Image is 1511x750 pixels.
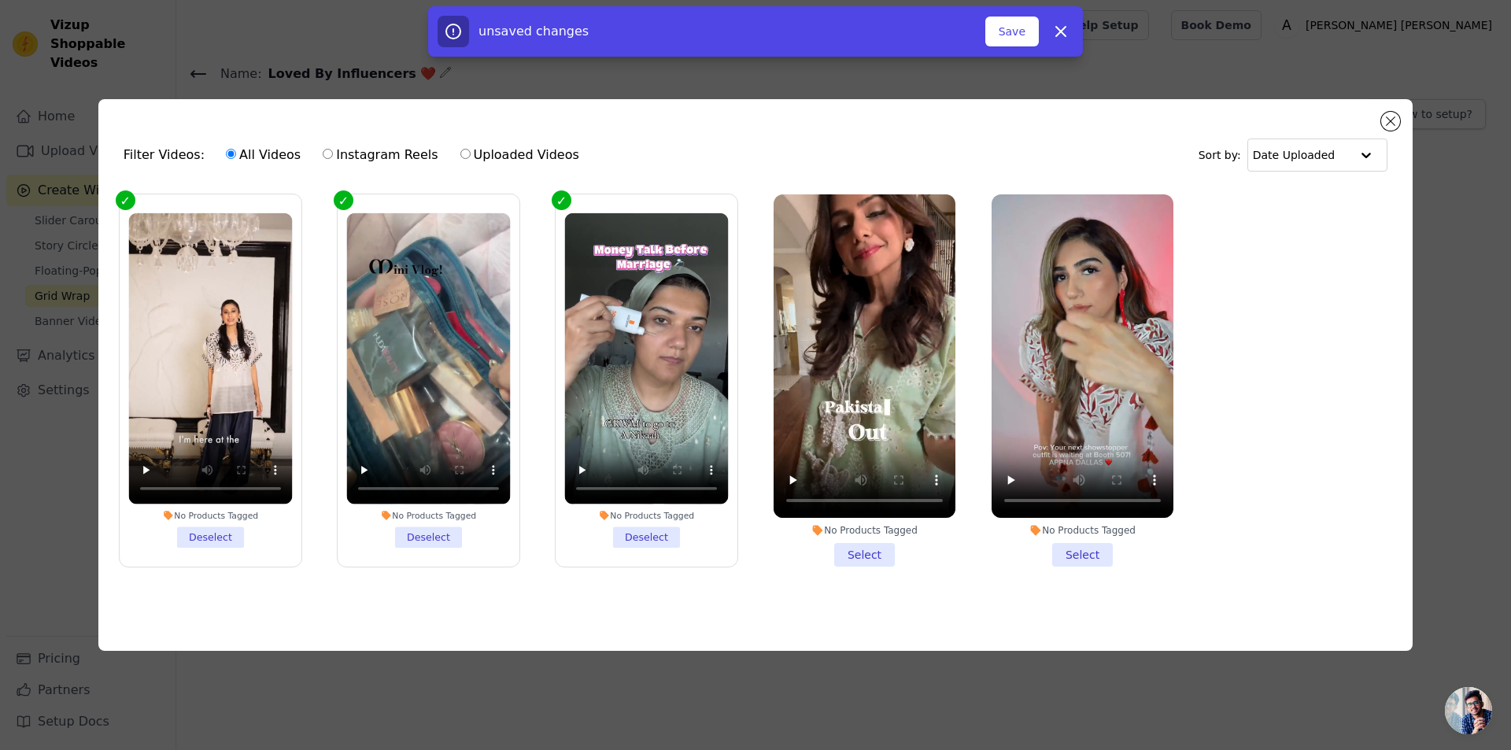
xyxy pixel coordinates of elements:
[1445,687,1492,734] div: Open chat
[992,524,1173,537] div: No Products Tagged
[128,510,292,521] div: No Products Tagged
[124,137,588,173] div: Filter Videos:
[564,510,728,521] div: No Products Tagged
[985,17,1039,46] button: Save
[478,24,589,39] span: unsaved changes
[346,510,510,521] div: No Products Tagged
[774,524,955,537] div: No Products Tagged
[225,145,301,165] label: All Videos
[1199,139,1388,172] div: Sort by:
[1381,112,1400,131] button: Close modal
[460,145,580,165] label: Uploaded Videos
[322,145,438,165] label: Instagram Reels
